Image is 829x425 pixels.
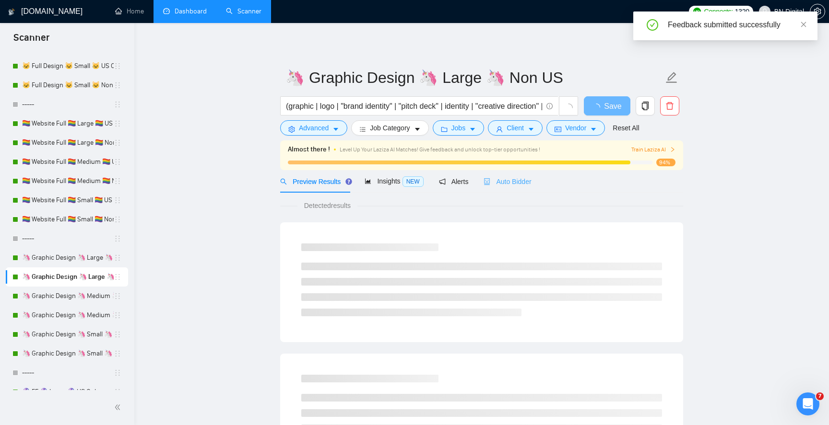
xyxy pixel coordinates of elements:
span: Vendor [565,123,586,133]
li: 🏳️‍🌈 Website Full 🏳️‍🌈 Medium 🏳️‍🌈 US Only [6,152,128,172]
span: holder [114,177,121,185]
li: 🏳️‍🌈 Website Full 🏳️‍🌈 Large 🏳️‍🌈 US Only [6,114,128,133]
li: 🏳️‍🌈 Website Full 🏳️‍🌈 Large 🏳️‍🌈 Non US [6,133,128,152]
li: 🏳️‍🌈 Website Full 🏳️‍🌈 Small 🏳️‍🌈 US Only [6,191,128,210]
span: double-left [114,402,124,412]
span: holder [114,216,121,223]
input: Search Freelance Jobs... [286,100,542,112]
span: caret-down [528,126,534,133]
span: idcard [555,126,561,133]
span: Level Up Your Laziza AI Matches! Give feedback and unlock top-tier opportunities ! [340,146,540,153]
span: holder [114,350,121,357]
span: NEW [403,176,424,187]
span: Scanner [6,31,57,51]
span: close [800,21,807,28]
a: homeHome [115,7,144,15]
li: 🦄 Graphic Design 🦄 Medium 🦄 US Only [6,287,128,306]
span: holder [114,273,121,281]
span: Preview Results [280,178,349,185]
a: ----- [22,95,114,114]
li: 🦄 Graphic Design 🦄 Small 🦄 US Only [6,325,128,344]
button: Save [584,96,630,115]
button: settingAdvancedcaret-down [280,120,347,136]
span: caret-down [590,126,597,133]
button: folderJobscaret-down [433,120,485,136]
a: 🔮 FE 🔮 Large 🔮 US Only [22,382,114,402]
span: setting [810,8,825,15]
span: robot [484,178,490,185]
span: caret-down [332,126,339,133]
li: ----- [6,229,128,248]
span: holder [114,388,121,396]
a: ----- [22,229,114,248]
span: holder [114,311,121,319]
li: ----- [6,95,128,114]
span: holder [114,120,121,127]
a: 🦄 Graphic Design 🦄 Large 🦄 US Only [22,248,114,267]
span: 7 [816,392,824,400]
span: holder [114,158,121,166]
a: 🦄 Graphic Design 🦄 Medium 🦄 Non US [22,306,114,325]
button: idcardVendorcaret-down [546,120,605,136]
span: Job Category [370,123,410,133]
span: Detected results [297,200,357,211]
li: ----- [6,363,128,382]
span: caret-down [414,126,421,133]
button: delete [660,96,679,115]
span: Save [604,100,621,112]
a: 🏳️‍🌈 Website Full 🏳️‍🌈 Large 🏳️‍🌈 US Only [22,114,114,133]
span: holder [114,254,121,262]
span: user [761,8,768,15]
a: 🦄 Graphic Design 🦄 Medium 🦄 US Only [22,287,114,306]
span: user [496,126,503,133]
span: notification [439,178,446,185]
iframe: Intercom live chat [796,392,819,415]
a: 🏳️‍🌈 Website Full 🏳️‍🌈 Large 🏳️‍🌈 Non US [22,133,114,152]
span: Client [507,123,524,133]
a: 🦄 Graphic Design 🦄 Small 🦄 Non US [22,344,114,363]
span: check-circle [647,19,658,31]
span: copy [636,102,654,110]
input: Scanner name... [285,66,663,90]
li: 🦄 Graphic Design 🦄 Large 🦄 US Only [6,248,128,267]
span: holder [114,331,121,338]
div: Feedback submitted successfully [668,19,806,31]
span: loading [564,103,573,112]
span: folder [441,126,448,133]
img: logo [8,4,15,20]
a: 🏳️‍🌈 Website Full 🏳️‍🌈 Medium 🏳️‍🌈 US Only [22,152,114,172]
a: 🏳️‍🌈 Website Full 🏳️‍🌈 Medium 🏳️‍🌈 Non US [22,172,114,191]
a: 🦄 Graphic Design 🦄 Large 🦄 Non US [22,267,114,287]
span: Jobs [451,123,466,133]
span: edit [665,71,678,84]
button: Train Laziza AI [631,145,675,154]
span: holder [114,62,121,70]
span: delete [661,102,679,110]
span: holder [114,292,121,300]
div: Tooltip anchor [344,177,353,186]
span: holder [114,81,121,89]
span: info-circle [546,103,553,109]
a: 🐱 Full Design 🐱 Small 🐱 Non US [22,76,114,95]
span: caret-down [469,126,476,133]
li: 🦄 Graphic Design 🦄 Large 🦄 Non US [6,267,128,287]
span: holder [114,235,121,242]
span: Connects: [704,6,733,17]
a: searchScanner [226,7,261,15]
a: ----- [22,363,114,382]
span: search [280,178,287,185]
li: 🏳️‍🌈 Website Full 🏳️‍🌈 Small 🏳️‍🌈 Non US [6,210,128,229]
button: userClientcaret-down [488,120,543,136]
a: 🏳️‍🌈 Website Full 🏳️‍🌈 Small 🏳️‍🌈 US Only [22,191,114,210]
li: 🦄 Graphic Design 🦄 Medium 🦄 Non US [6,306,128,325]
span: holder [114,101,121,108]
span: loading [592,103,604,111]
li: 🏳️‍🌈 Website Full 🏳️‍🌈 Medium 🏳️‍🌈 Non US [6,172,128,191]
span: Alerts [439,178,469,185]
span: Insights [365,177,423,185]
img: upwork-logo.png [693,8,701,15]
span: Advanced [299,123,329,133]
a: 🏳️‍🌈 Website Full 🏳️‍🌈 Small 🏳️‍🌈 Non US [22,210,114,229]
span: holder [114,139,121,147]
